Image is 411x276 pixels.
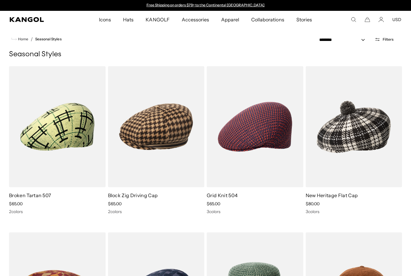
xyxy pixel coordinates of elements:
select: Sort by: Featured [317,37,371,43]
a: Broken Tartan 507 [9,192,51,198]
span: $80.00 [306,201,320,206]
div: 1 of 2 [144,3,267,8]
span: Accessories [182,11,209,28]
a: Block Zig Driving Cap [108,192,158,198]
a: Grid Knit 504 [207,192,238,198]
a: Free Shipping on orders $79+ to the Continental [GEOGRAPHIC_DATA] [147,3,265,7]
a: Stories [290,11,318,28]
li: / [28,36,33,43]
img: Block Zig Driving Cap [108,66,205,187]
span: $65.00 [207,201,220,206]
span: KANGOLF [146,11,169,28]
span: Collaborations [251,11,284,28]
a: Accessories [176,11,215,28]
a: Seasonal Styles [35,37,61,41]
img: New Heritage Flat Cap [306,66,402,187]
span: $65.00 [9,201,23,206]
a: New Heritage Flat Cap [306,192,358,198]
span: Icons [99,11,111,28]
button: Cart [365,17,370,22]
span: Home [17,37,28,41]
a: Icons [93,11,117,28]
img: Grid Knit 504 [207,66,303,187]
button: Open filters [371,37,397,42]
span: Filters [383,37,394,42]
button: USD [392,17,401,22]
span: Stories [296,11,312,28]
div: 2 colors [9,209,106,214]
slideshow-component: Announcement bar [144,3,267,8]
span: Hats [123,11,134,28]
summary: Search here [351,17,356,22]
div: 2 colors [108,209,205,214]
a: Collaborations [245,11,290,28]
span: Apparel [221,11,239,28]
a: Kangol [10,17,65,22]
a: Hats [117,11,140,28]
span: $65.00 [108,201,122,206]
h1: Seasonal Styles [9,50,402,59]
div: Announcement [144,3,267,8]
div: 3 colors [207,209,303,214]
a: Apparel [215,11,245,28]
div: 3 colors [306,209,402,214]
a: Home [11,36,28,42]
a: Account [379,17,384,22]
a: KANGOLF [140,11,175,28]
img: Broken Tartan 507 [9,66,106,187]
